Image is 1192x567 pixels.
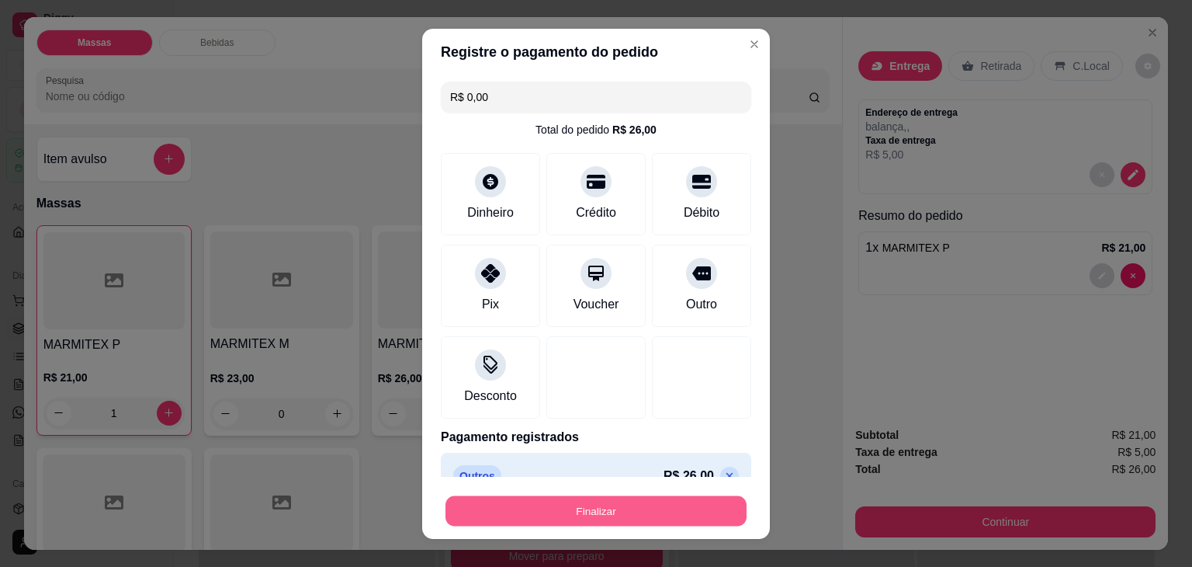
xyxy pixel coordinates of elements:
p: R$ 26,00 [664,467,714,485]
div: Débito [684,203,719,222]
p: Pagamento registrados [441,428,751,447]
div: R$ 26,00 [612,122,657,137]
header: Registre o pagamento do pedido [422,29,770,75]
div: Total do pedido [535,122,657,137]
button: Finalizar [445,496,747,526]
input: Ex.: hambúrguer de cordeiro [450,82,742,113]
div: Outro [686,295,717,314]
div: Pix [482,295,499,314]
div: Crédito [576,203,616,222]
div: Dinheiro [467,203,514,222]
p: Outros [453,465,501,487]
div: Desconto [464,387,517,405]
div: Voucher [573,295,619,314]
button: Close [742,32,767,57]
